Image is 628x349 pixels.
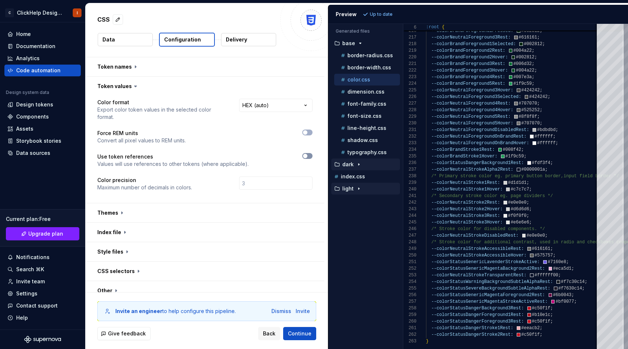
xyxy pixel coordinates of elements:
button: Configuration [159,33,215,47]
div: 251 [403,259,416,265]
span: --colorStatusDangerStroke1Rest: [431,326,513,331]
span: 6 [403,24,416,31]
span: #424242 [529,94,548,99]
span: #eeacb2 [521,326,539,331]
div: 260 [403,318,416,325]
div: Search ⌘K [16,266,44,273]
div: ClickHelp Design System [17,9,64,17]
div: 229 [403,113,416,120]
span: ; [537,101,539,106]
div: 248 [403,239,416,246]
span: #f7c30c14 [561,279,585,284]
button: color.css [334,76,400,84]
button: Upgrade plan [6,227,79,240]
span: #c7c7c7 [510,187,529,192]
span: --colorStatusGenericMagentaForeground2Rest: [431,292,545,298]
span: #525252 [521,108,539,113]
span: --colorNeutralForeground3Selected: [431,94,521,99]
span: --colorNeutralStroke2Hover: [431,207,502,212]
p: Convert all pixel values to REM units. [97,137,186,144]
button: light [331,185,400,193]
div: 224 [403,80,416,87]
p: border-radius.css [347,52,393,58]
span: --colorBrandForeground3Hover: [431,68,508,73]
span: --colorNeutralForeground3Rest: [431,35,510,40]
span: --colorBrandForeground4Rest: [431,74,505,80]
div: Storybook stories [16,137,61,145]
span: --colorNeutralStrokeAccessibleRest: [431,246,524,251]
div: 220 [403,54,416,61]
div: Current plan : Free [6,215,79,223]
button: border-width.css [334,63,400,72]
span: ; [550,306,553,311]
span: #1f9c59 [513,81,532,86]
span: --colorNeutralStroke1Hover: [431,187,502,192]
span: ; [532,81,534,86]
span: --colorNeutralForegroundDisabledRest: [431,127,529,132]
span: #ffffff00 [534,273,558,278]
p: Force REM units [97,130,186,137]
span: --colorNeutralForeground5Rest: [431,114,510,119]
a: Invite team [4,276,81,287]
span: #707070 [521,121,539,126]
a: Supernova Logo [24,336,61,343]
div: 252 [403,265,416,272]
div: 256 [403,292,416,298]
a: Analytics [4,52,81,64]
p: line-height.css [347,125,386,131]
span: --colorNeutralForeground4Rest: [431,101,510,106]
span: #b10e1c [532,312,550,317]
span: ; [534,68,537,73]
span: :root [426,25,439,30]
span: ; [527,180,529,185]
div: 254 [403,279,416,285]
span: --colorNeutralForeground3Hover: [431,88,513,93]
div: 235 [403,153,416,160]
span: #e6e6e6 [510,220,529,225]
div: 249 [403,246,416,252]
span: #eca5d1 [553,266,571,271]
button: Data [98,33,153,46]
button: Delivery [221,33,276,46]
span: --colorBrandForeground2Hover: [431,55,508,60]
a: Assets [4,123,81,135]
div: I [77,10,78,16]
span: #c50f1f [532,306,550,311]
div: 222 [403,67,416,74]
div: 240 [403,186,416,193]
a: Components [4,111,81,123]
span: Give feedback [108,330,146,337]
span: ; [550,319,553,324]
button: line-height.css [334,124,400,132]
p: typography.css [347,149,387,155]
span: #f7630c14 [558,286,582,291]
p: font-size.css [347,113,382,119]
span: input field border */ [563,174,619,179]
div: 258 [403,305,416,312]
div: 262 [403,331,416,338]
div: 241 [403,193,416,199]
a: Documentation [4,40,81,52]
span: } [426,339,429,344]
div: 231 [403,127,416,133]
span: --colorBrandForeground5Rest: [431,81,505,86]
button: Contact support [4,300,81,312]
span: ; [537,114,539,119]
div: Documentation [16,43,55,50]
span: #bf0077 [556,299,574,304]
div: 228 [403,107,416,113]
p: shadow.css [347,137,378,143]
span: ; [566,259,569,265]
span: --colorStatusGenericLavenderStrokeActive: [431,259,539,265]
span: --colorStatusDangerStroke2Rest: [431,332,513,337]
span: ; [537,35,539,40]
div: Dismiss [271,308,291,315]
span: --colorNeutralStrokeDisabledRest: [431,233,519,238]
p: Generated files [336,28,396,34]
span: #424242 [521,88,539,93]
p: index.css [341,174,365,179]
span: --colorBrandStroke1Rest: [431,147,495,152]
span: ; [532,61,534,66]
span: ; [558,273,561,278]
span: #8f8f8f [519,114,537,119]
